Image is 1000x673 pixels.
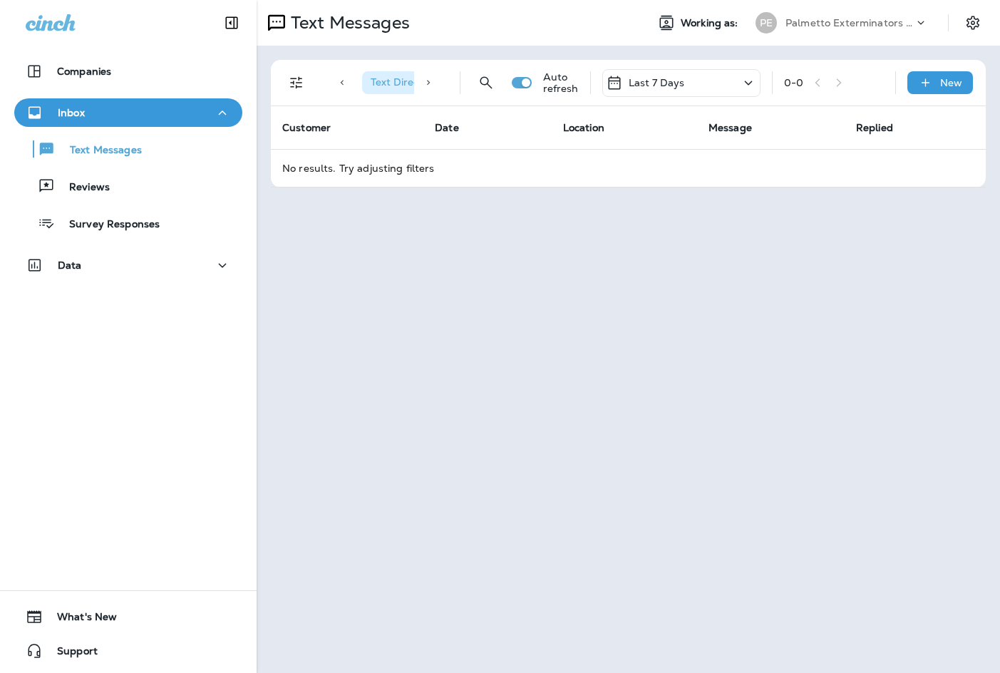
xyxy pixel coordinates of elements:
[856,121,893,134] span: Replied
[285,12,410,34] p: Text Messages
[58,260,82,271] p: Data
[14,602,242,631] button: What's New
[56,144,142,158] p: Text Messages
[435,121,459,134] span: Date
[57,66,111,77] p: Companies
[55,218,160,232] p: Survey Responses
[271,149,986,187] td: No results. Try adjusting filters
[629,77,685,88] p: Last 7 Days
[14,251,242,279] button: Data
[472,68,500,97] button: Search Messages
[14,57,242,86] button: Companies
[543,71,579,94] p: Auto refresh
[14,134,242,164] button: Text Messages
[785,17,914,29] p: Palmetto Exterminators LLC
[362,71,507,94] div: Text Direction:Incoming
[756,12,777,34] div: PE
[43,611,117,628] span: What's New
[212,9,252,37] button: Collapse Sidebar
[55,181,110,195] p: Reviews
[940,77,962,88] p: New
[960,10,986,36] button: Settings
[563,121,604,134] span: Location
[58,107,85,118] p: Inbox
[14,208,242,238] button: Survey Responses
[282,68,311,97] button: Filters
[14,171,242,201] button: Reviews
[43,645,98,662] span: Support
[371,76,484,88] span: Text Direction : Incoming
[282,121,331,134] span: Customer
[681,17,741,29] span: Working as:
[708,121,752,134] span: Message
[784,77,803,88] div: 0 - 0
[14,98,242,127] button: Inbox
[14,637,242,665] button: Support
